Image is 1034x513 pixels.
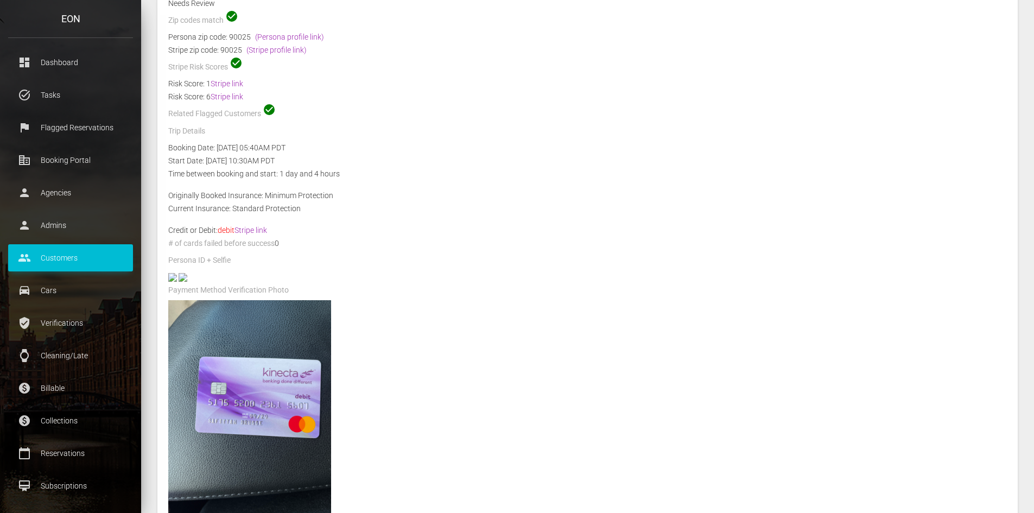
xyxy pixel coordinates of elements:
a: person Admins [8,212,133,239]
span: check_circle [230,56,243,69]
img: b7a787-legacy-shared-us-central1%2Fselfiefile%2Fimage%2F975870156%2Fshrine_processed%2Ff29f815e1a... [179,273,187,282]
img: base-dl-front-photo.jpg [168,273,177,282]
span: check_circle [263,103,276,116]
div: Credit or Debit: [160,224,1015,237]
p: Flagged Reservations [16,119,125,136]
div: Start Date: [DATE] 10:30AM PDT [160,154,1015,167]
span: check_circle [225,10,238,23]
p: Customers [16,250,125,266]
p: Subscriptions [16,478,125,494]
p: Collections [16,413,125,429]
div: Originally Booked Insurance: Minimum Protection [160,189,1015,202]
div: 0 [160,237,1015,254]
a: paid Collections [8,407,133,434]
p: Admins [16,217,125,233]
div: Persona zip code: 90025 [168,30,1007,43]
p: Verifications [16,315,125,331]
a: watch Cleaning/Late [8,342,133,369]
a: (Stripe profile link) [246,46,307,54]
label: Trip Details [168,126,205,137]
a: people Customers [8,244,133,271]
label: # of cards failed before success [168,238,275,249]
a: person Agencies [8,179,133,206]
a: calendar_today Reservations [8,440,133,467]
div: Risk Score: 6 [168,90,1007,103]
a: Stripe link [211,79,243,88]
div: Stripe zip code: 90025 [168,43,1007,56]
label: Related Flagged Customers [168,109,261,119]
a: Stripe link [234,226,267,235]
div: Current Insurance: Standard Protection [160,202,1015,215]
label: Payment Method Verification Photo [168,285,289,296]
p: Tasks [16,87,125,103]
p: Cleaning/Late [16,347,125,364]
p: Booking Portal [16,152,125,168]
label: Zip codes match [168,15,224,26]
a: drive_eta Cars [8,277,133,304]
p: Cars [16,282,125,299]
a: dashboard Dashboard [8,49,133,76]
a: task_alt Tasks [8,81,133,109]
span: debit [218,226,267,235]
a: verified_user Verifications [8,309,133,337]
a: corporate_fare Booking Portal [8,147,133,174]
a: card_membership Subscriptions [8,472,133,499]
label: Persona ID + Selfie [168,255,231,266]
p: Agencies [16,185,125,201]
p: Dashboard [16,54,125,71]
label: Stripe Risk Scores [168,62,228,73]
div: Booking Date: [DATE] 05:40AM PDT [160,141,1015,154]
a: (Persona profile link) [255,33,324,41]
a: Stripe link [211,92,243,101]
div: Time between booking and start: 1 day and 4 hours [160,167,1015,180]
a: paid Billable [8,375,133,402]
a: flag Flagged Reservations [8,114,133,141]
div: Risk Score: 1 [168,77,1007,90]
p: Reservations [16,445,125,461]
p: Billable [16,380,125,396]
